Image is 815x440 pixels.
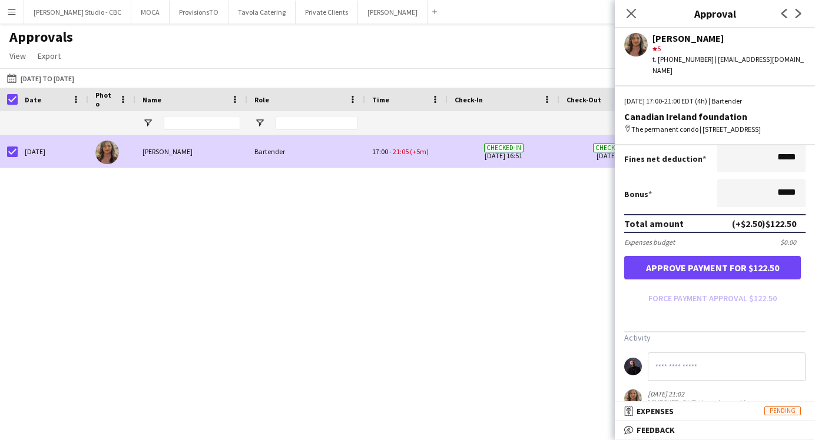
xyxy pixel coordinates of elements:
button: Tavola Catering [228,1,296,24]
span: Name [143,95,161,104]
button: MOCA [131,1,170,24]
mat-expansion-panel-header: Feedback [615,421,815,439]
button: ProvisionsTO [170,1,228,24]
span: 21:05 [393,147,409,156]
button: Private Clients [296,1,358,24]
span: [DATE] 21:02 [566,135,664,168]
div: t. [PHONE_NUMBER] | [EMAIL_ADDRESS][DOMAIN_NAME] [652,54,806,75]
div: Total amount [624,218,684,229]
button: Approve payment for $122.50 [624,256,801,279]
div: (+$2.50) $122.50 [732,218,796,229]
div: The permanent condo | [STREET_ADDRESS] [624,124,806,135]
app-user-avatar: Leticia Pontes [624,389,642,407]
mat-expansion-panel-header: ExpensesPending [615,402,815,420]
span: Check-Out [566,95,601,104]
button: [PERSON_NAME] [358,1,428,24]
div: [DATE] 17:00-21:00 EDT (4h) | Bartender [624,96,806,106]
a: Export [33,48,65,64]
span: Pending [764,406,801,415]
span: [DATE] 16:51 [455,135,552,168]
h3: Approval [615,6,815,21]
span: Export [38,51,61,61]
button: Open Filter Menu [254,118,265,128]
span: Feedback [637,425,675,435]
img: Leticia Pontes [95,141,119,164]
span: Expenses [637,406,674,416]
div: Canadian Ireland foundation [624,111,806,122]
button: Open Filter Menu [143,118,153,128]
span: 17:00 [372,147,388,156]
span: Checked-out [593,144,638,152]
div: 5 [652,44,806,54]
span: - [389,147,392,156]
span: (+5m) [410,147,429,156]
span: Time [372,95,389,104]
div: Expenses budget [624,238,675,246]
input: Name Filter Input [164,116,240,130]
div: $0.00 [780,238,806,246]
h3: Activity [624,332,806,343]
div: Bartender [247,135,365,168]
label: Bonus [624,189,652,199]
span: Role [254,95,269,104]
span: Date [25,95,41,104]
button: [DATE] to [DATE] [5,71,77,85]
button: [PERSON_NAME] Studio - CBC [24,1,131,24]
span: Photo [95,91,114,108]
div: [DATE] 21:02 [648,389,769,398]
input: Role Filter Input [276,116,358,130]
span: Check-In [455,95,483,104]
a: View [5,48,31,64]
div: [PERSON_NAME] [135,135,247,168]
span: Checked-in [484,144,524,152]
div: [PERSON_NAME] [652,33,806,44]
span: View [9,51,26,61]
div: [DATE] [18,135,88,168]
div: "CHECKED-OUT: time changed from '17:00-21:00' to '17:00-21:05' (+00:05hrs). New total salary $122.5" [648,398,769,425]
label: Fines net deduction [624,154,706,164]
